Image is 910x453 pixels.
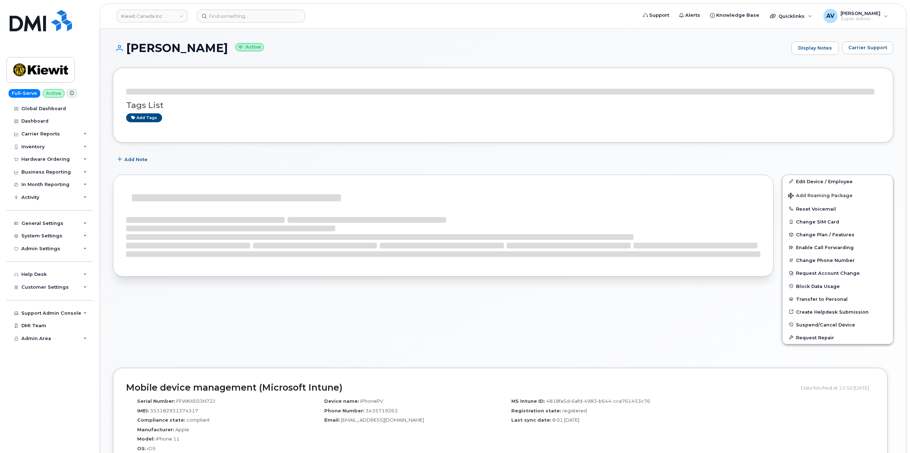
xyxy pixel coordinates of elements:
[782,254,893,267] button: Change Phone Number
[324,398,359,405] label: Device name:
[782,318,893,331] button: Suspend/Cancel Device
[796,245,854,250] span: Enable Call Forwarding
[137,398,175,405] label: Serial Number:
[791,41,839,55] a: Display Notes
[782,188,893,202] button: Add Roaming Package
[235,43,264,51] small: Active
[782,175,893,188] a: Edit Device / Employee
[126,383,796,393] h2: Mobile device management (Microsoft Intune)
[147,446,156,451] span: iOS
[842,41,893,54] button: Carrier Support
[137,436,155,442] label: Model:
[126,101,880,110] h3: Tags List
[796,232,854,237] span: Change Plan / Features
[324,407,364,414] label: Phone Number:
[782,202,893,215] button: Reset Voicemail
[511,407,561,414] label: Registration state:
[801,381,874,395] div: Data fetched at 13:50 [DATE]
[150,408,198,413] span: 353182931374317
[848,44,887,51] span: Carrier Support
[137,407,149,414] label: IMEI:
[796,322,855,327] span: Suspend/Cancel Device
[552,417,579,423] span: 8:01 [DATE]
[366,408,398,413] span: 3435719263
[176,398,215,404] span: FFWKXE03N72J
[324,417,340,423] label: Email:
[113,42,788,54] h1: [PERSON_NAME]
[113,153,154,166] button: Add Note
[360,398,383,404] span: iPhonePV
[137,417,185,423] label: Compliance state:
[186,417,210,423] span: compliant
[511,398,545,405] label: MS Intune ID:
[156,436,180,442] span: iPhone 11
[788,193,853,200] span: Add Roaming Package
[546,398,650,404] span: 4818fa5d-6afd-4983-b644-cca761453c76
[137,445,146,452] label: OS:
[137,426,174,433] label: Manufacturer:
[126,113,162,122] a: Add tags
[782,280,893,293] button: Block Data Usage
[341,417,424,423] span: [EMAIL_ADDRESS][DOMAIN_NAME]
[175,427,189,432] span: Apple
[782,293,893,305] button: Transfer to Personal
[782,241,893,254] button: Enable Call Forwarding
[782,228,893,241] button: Change Plan / Features
[782,305,893,318] a: Create Helpdesk Submission
[124,156,148,163] span: Add Note
[782,267,893,279] button: Request Account Change
[782,331,893,344] button: Request Repair
[511,417,551,423] label: Last sync date:
[562,408,587,413] span: registered
[782,215,893,228] button: Change SIM Card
